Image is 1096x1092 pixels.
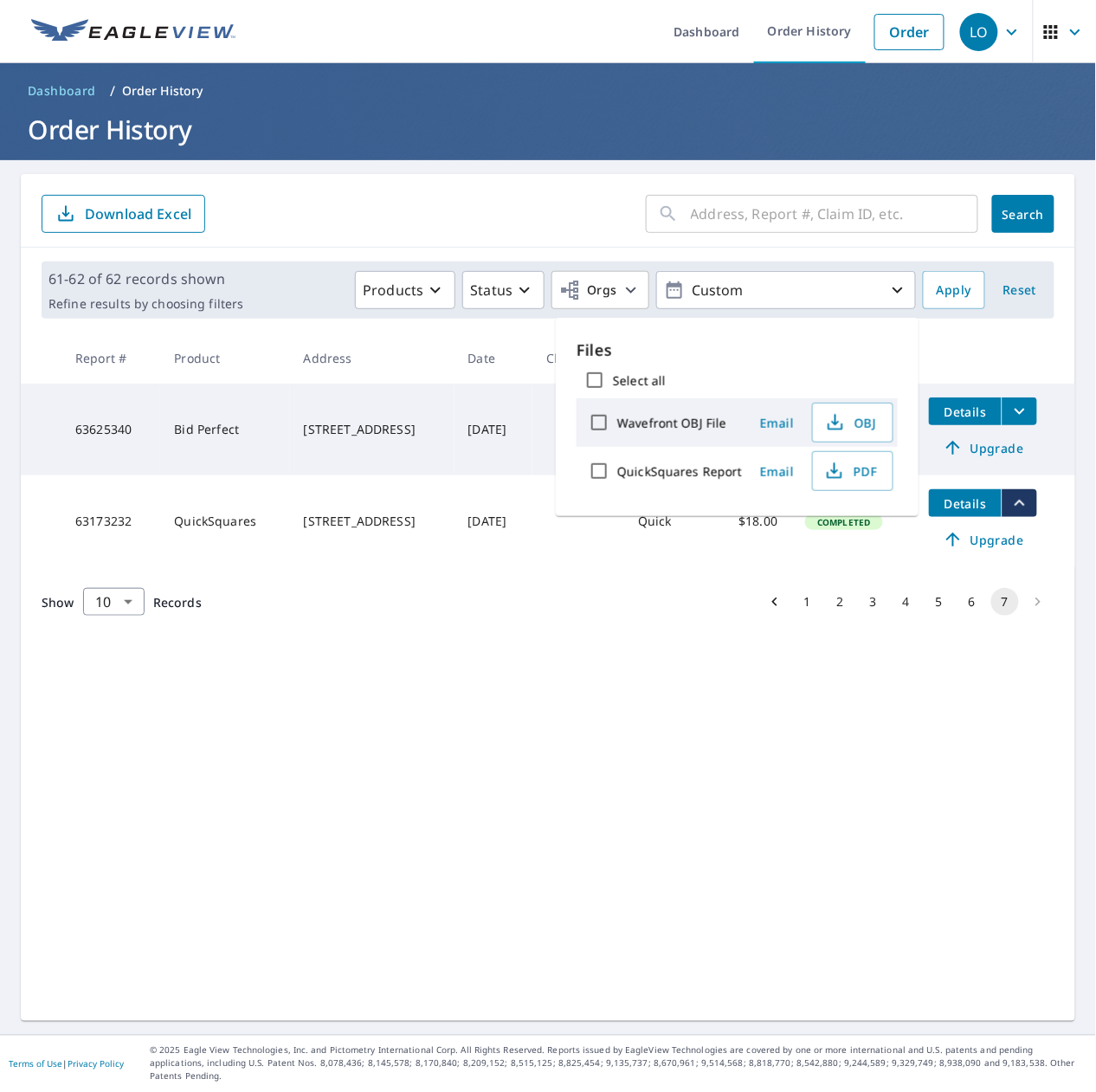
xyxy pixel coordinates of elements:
[617,415,726,431] label: Wavefront OBJ File
[939,495,991,512] span: Details
[455,333,533,384] th: Date
[153,594,202,611] span: Records
[9,1058,62,1070] a: Terms of Use
[355,271,455,309] button: Products
[860,588,887,616] button: Go to page 3
[160,384,289,475] td: Bid Perfect
[823,461,879,481] span: PDF
[83,588,145,616] div: Show 10 records
[61,475,160,567] td: 63173232
[290,333,455,384] th: Address
[551,271,649,309] button: Orgs
[462,271,545,309] button: Status
[304,513,441,530] div: [STREET_ADDRESS]
[827,588,854,616] button: Go to page 2
[68,1058,124,1070] a: Privacy Policy
[929,397,1002,425] button: detailsBtn-63625340
[1002,397,1037,425] button: filesDropdownBtn-63625340
[559,280,617,301] span: Orgs
[794,588,822,616] button: Go to page 1
[960,13,998,51] div: LO
[624,475,713,567] td: Quick
[992,271,1048,309] button: Reset
[85,204,191,223] p: Download Excel
[122,82,203,100] p: Order History
[750,410,805,436] button: Email
[9,1059,124,1069] p: |
[925,588,953,616] button: Go to page 5
[577,339,898,362] p: Files
[532,333,624,384] th: Claim ID
[691,190,978,238] input: Address, Report #, Claim ID, etc.
[160,333,289,384] th: Product
[758,588,1054,616] nav: pagination navigation
[939,437,1027,458] span: Upgrade
[939,404,991,420] span: Details
[929,489,1002,517] button: detailsBtn-63173232
[21,77,1075,105] nav: breadcrumb
[893,588,920,616] button: Go to page 4
[21,77,103,105] a: Dashboard
[61,384,160,475] td: 63625340
[812,403,893,443] button: OBJ
[992,195,1054,233] button: Search
[1002,489,1037,517] button: filesDropdownBtn-63173232
[31,19,235,45] img: EV Logo
[455,384,533,475] td: [DATE]
[1006,206,1041,223] span: Search
[999,280,1041,301] span: Reset
[939,529,1027,550] span: Upgrade
[929,434,1037,462] a: Upgrade
[613,372,666,389] label: Select all
[807,516,880,528] span: Completed
[713,475,792,567] td: $18.00
[110,81,115,101] li: /
[685,275,887,306] p: Custom
[656,271,916,309] button: Custom
[929,526,1037,553] a: Upgrade
[823,412,879,433] span: OBJ
[750,458,805,485] button: Email
[470,280,513,300] p: Status
[21,112,1075,147] h1: Order History
[812,451,893,491] button: PDF
[42,195,205,233] button: Download Excel
[42,594,74,611] span: Show
[757,463,798,480] span: Email
[991,588,1019,616] button: page 7
[923,271,985,309] button: Apply
[958,588,986,616] button: Go to page 6
[28,82,96,100] span: Dashboard
[83,578,145,626] div: 10
[617,463,743,480] label: QuickSquares Report
[61,333,160,384] th: Report #
[160,475,289,567] td: QuickSquares
[937,280,971,301] span: Apply
[874,14,944,50] a: Order
[48,296,243,312] p: Refine results by choosing filters
[363,280,423,300] p: Products
[48,268,243,289] p: 61-62 of 62 records shown
[455,475,533,567] td: [DATE]
[761,588,789,616] button: Go to previous page
[757,415,798,431] span: Email
[304,421,441,438] div: [STREET_ADDRESS]
[150,1044,1087,1083] p: © 2025 Eagle View Technologies, Inc. and Pictometry International Corp. All Rights Reserved. Repo...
